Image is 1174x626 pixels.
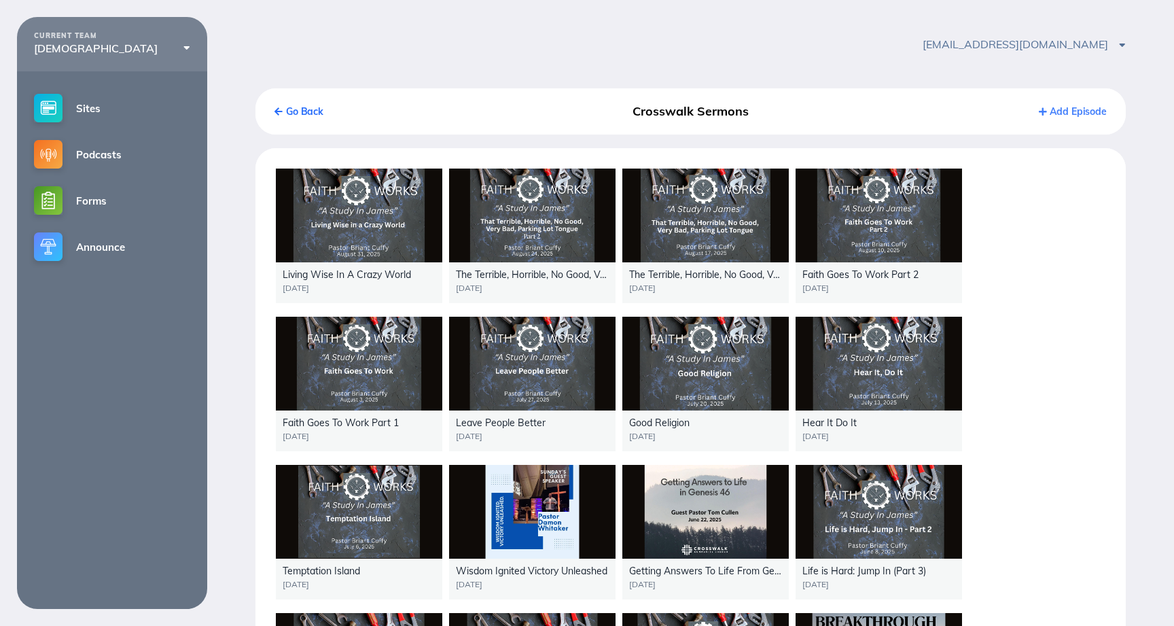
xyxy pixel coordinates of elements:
[456,566,609,576] div: Wisdom Ignited Victory Unleashed
[34,94,63,122] img: sites-small@2x.png
[796,465,962,599] a: Life is Hard: Jump In (Part 3)[DATE]
[276,169,442,303] a: Living Wise In A Crazy World[DATE]
[629,269,782,280] div: The Terrible, Horrible, No Good, Very Bad Parking Lot Tongue
[17,131,207,177] a: Podcasts
[456,432,609,441] div: [DATE]
[456,417,609,428] div: Leave People Better
[802,566,955,576] div: Life is Hard: Jump In (Part 3)
[449,465,616,599] a: Wisdom Ignited Victory Unleashed[DATE]
[34,140,63,169] img: podcasts-small@2x.png
[283,432,435,441] div: [DATE]
[34,42,190,54] div: [DEMOGRAPHIC_DATA]
[622,169,789,303] a: The Terrible, Horrible, No Good, Very Bad Parking Lot Tongue[DATE]
[923,37,1125,51] span: [EMAIL_ADDRESS][DOMAIN_NAME]
[283,269,435,280] div: Living Wise In A Crazy World
[629,417,782,428] div: Good Religion
[449,317,616,451] a: Leave People Better[DATE]
[802,283,955,293] div: [DATE]
[796,317,962,451] a: Hear It Do It[DATE]
[34,232,63,261] img: announce-small@2x.png
[802,432,955,441] div: [DATE]
[802,580,955,589] div: [DATE]
[456,580,609,589] div: [DATE]
[456,283,609,293] div: [DATE]
[629,580,782,589] div: [DATE]
[283,580,435,589] div: [DATE]
[17,224,207,270] a: Announce
[449,169,616,303] a: The Terrible, Horrible, No Good, Very Bad Parking LOt Tongue Part 2[DATE]
[274,105,323,118] a: Go Back
[552,99,829,124] div: Crosswalk Sermons
[283,417,435,428] div: Faith Goes To Work Part 1
[802,417,955,428] div: Hear It Do It
[283,283,435,293] div: [DATE]
[1039,105,1107,118] a: Add Episode
[456,269,609,280] div: The Terrible, Horrible, No Good, Very Bad Parking LOt Tongue Part 2
[17,177,207,224] a: Forms
[802,269,955,280] div: Faith Goes To Work Part 2
[622,465,789,599] a: Getting Answers To Life From Genesis 46[DATE]
[276,465,442,599] a: Temptation Island[DATE]
[276,317,442,451] a: Faith Goes To Work Part 1[DATE]
[796,169,962,303] a: Faith Goes To Work Part 2[DATE]
[629,432,782,441] div: [DATE]
[17,85,207,131] a: Sites
[622,317,789,451] a: Good Religion[DATE]
[34,32,190,40] div: CURRENT TEAM
[283,566,435,576] div: Temptation Island
[34,186,63,215] img: forms-small@2x.png
[629,566,782,576] div: Getting Answers To Life From Genesis 46
[629,283,782,293] div: [DATE]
